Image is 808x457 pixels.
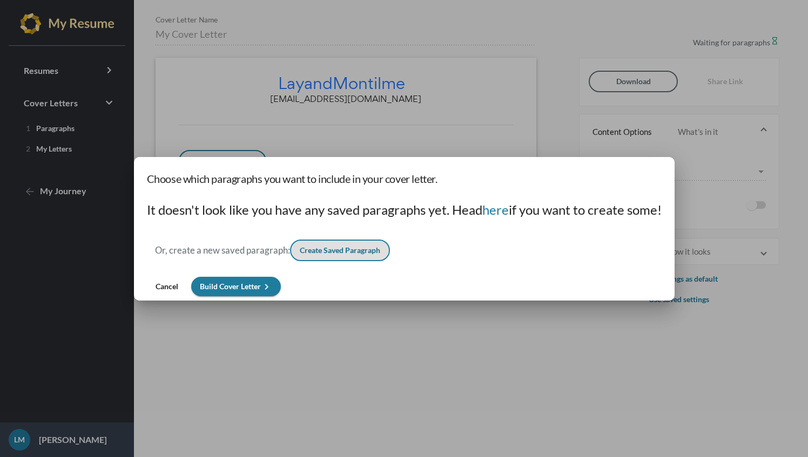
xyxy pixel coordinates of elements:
button: Build Cover Letterkeyboard_arrow_right [191,277,281,296]
span: Cancel [156,282,178,291]
button: Cancel [147,277,187,296]
h4: It doesn't look like you have any saved paragraphs yet. Head if you want to create some! [147,200,662,220]
span: Create Saved Paragraph [300,245,380,255]
p: Or, create a new saved paragraph: [155,244,290,257]
i: keyboard_arrow_right [261,281,272,292]
h1: Choose which paragraphs you want to include in your cover letter. [147,170,662,187]
span: here [482,202,509,217]
button: Create Saved Paragraph [290,240,390,261]
span: Build Cover Letter [200,282,272,291]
